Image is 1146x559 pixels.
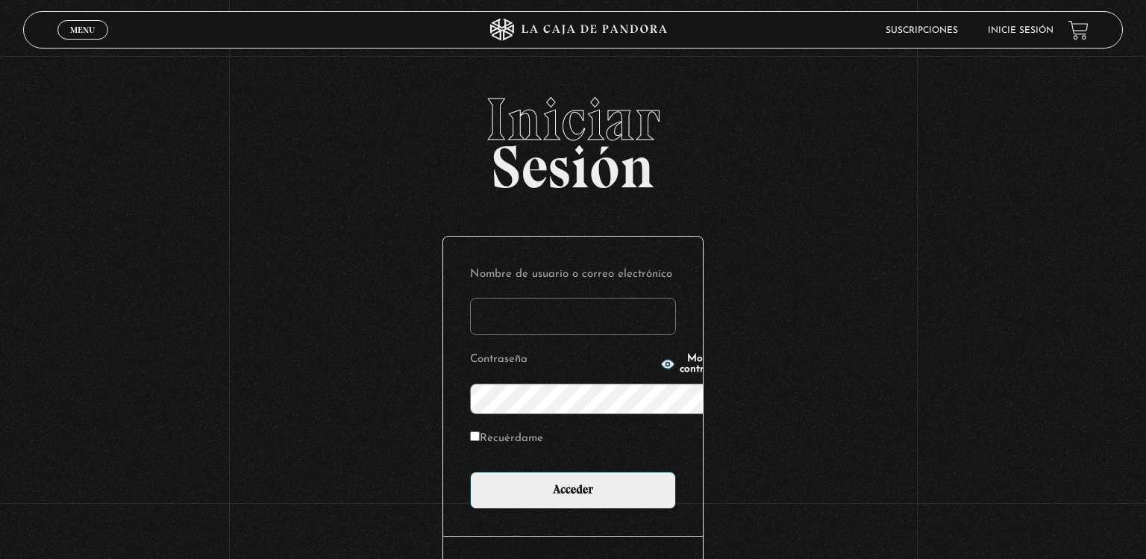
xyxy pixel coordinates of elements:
span: Mostrar contraseña [680,354,731,375]
a: View your shopping cart [1068,19,1089,40]
label: Nombre de usuario o correo electrónico [470,263,676,287]
input: Recuérdame [470,431,480,441]
span: Iniciar [23,90,1124,149]
span: Cerrar [66,38,101,49]
button: Mostrar contraseña [660,354,731,375]
input: Acceder [470,472,676,509]
label: Recuérdame [470,428,543,451]
a: Suscripciones [886,26,958,35]
label: Contraseña [470,349,656,372]
h2: Sesión [23,90,1124,185]
span: Menu [70,25,95,34]
a: Inicie sesión [988,26,1053,35]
